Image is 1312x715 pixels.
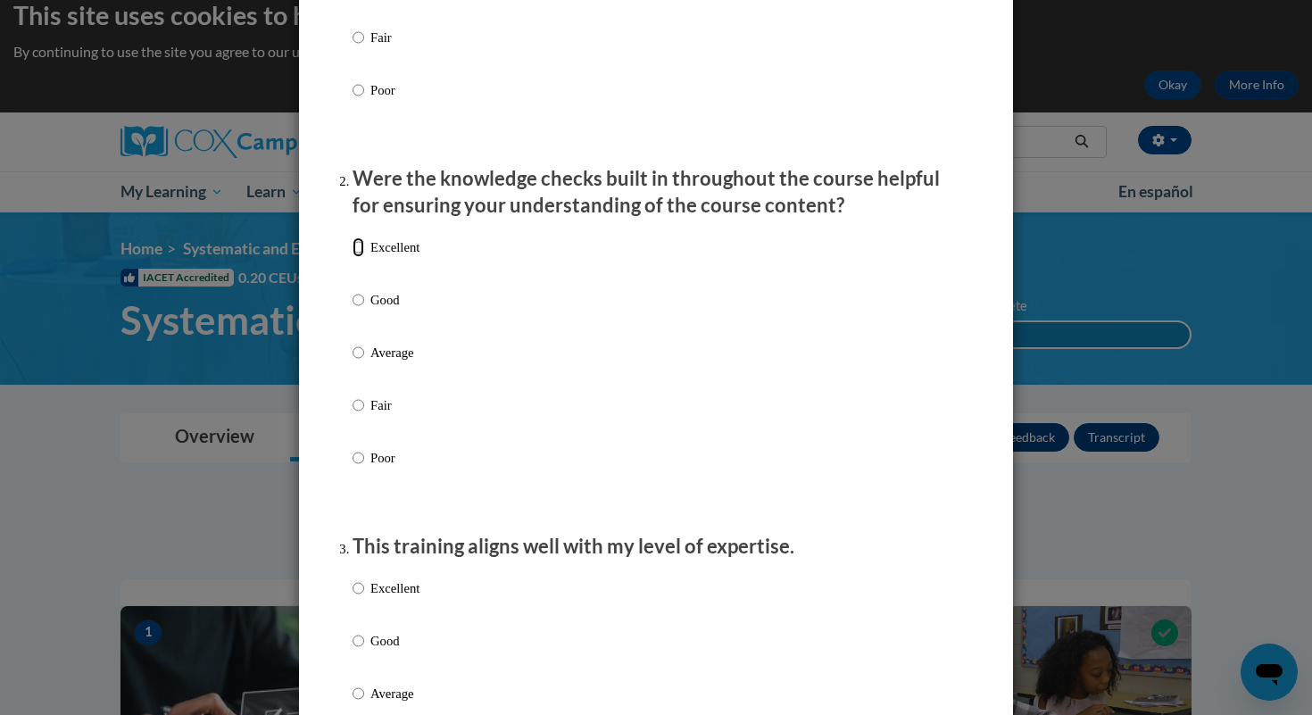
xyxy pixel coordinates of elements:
[370,395,419,415] p: Fair
[353,533,959,561] p: This training aligns well with my level of expertise.
[353,448,364,468] input: Poor
[353,578,364,598] input: Excellent
[353,28,364,47] input: Fair
[353,631,364,651] input: Good
[370,28,419,47] p: Fair
[370,578,419,598] p: Excellent
[370,290,419,310] p: Good
[353,290,364,310] input: Good
[353,80,364,100] input: Poor
[370,448,419,468] p: Poor
[370,684,419,703] p: Average
[370,343,419,362] p: Average
[370,80,419,100] p: Poor
[353,684,364,703] input: Average
[370,631,419,651] p: Good
[353,395,364,415] input: Fair
[370,237,419,257] p: Excellent
[353,165,959,220] p: Were the knowledge checks built in throughout the course helpful for ensuring your understanding ...
[353,343,364,362] input: Average
[353,237,364,257] input: Excellent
